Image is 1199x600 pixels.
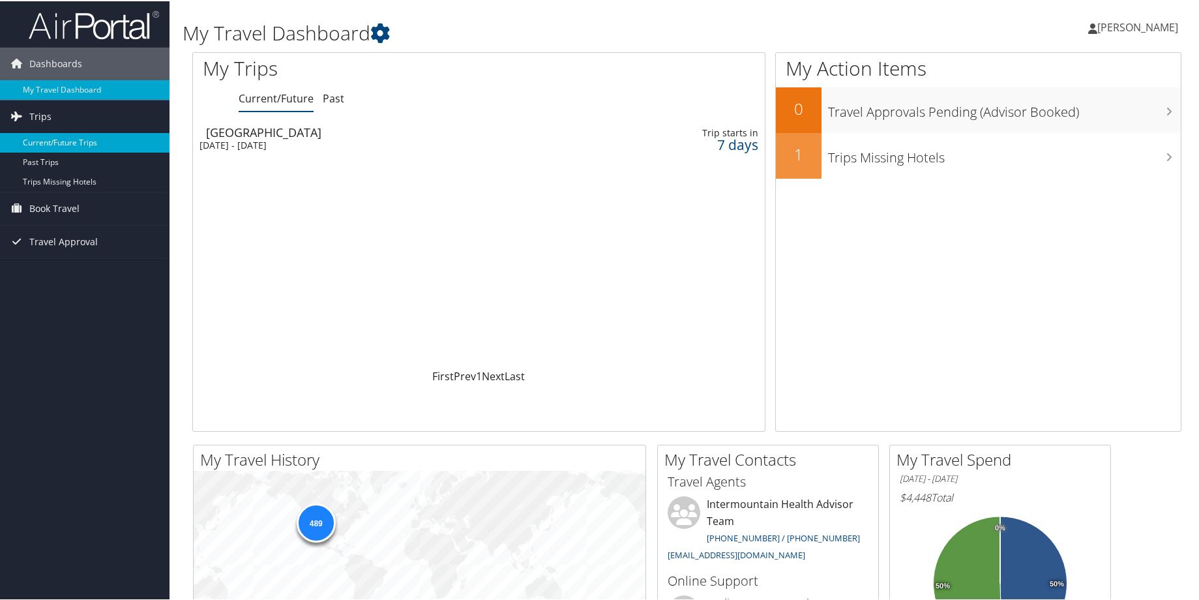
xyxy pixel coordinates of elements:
[900,489,931,503] span: $4,448
[482,368,505,382] a: Next
[29,191,80,224] span: Book Travel
[900,489,1101,503] h6: Total
[29,8,159,39] img: airportal-logo.png
[661,495,875,565] li: Intermountain Health Advisor Team
[1097,19,1178,33] span: [PERSON_NAME]
[239,90,314,104] a: Current/Future
[776,132,1181,177] a: 1Trips Missing Hotels
[432,368,454,382] a: First
[668,548,805,560] a: [EMAIL_ADDRESS][DOMAIN_NAME]
[1088,7,1191,46] a: [PERSON_NAME]
[995,523,1005,531] tspan: 0%
[668,472,868,490] h3: Travel Agents
[664,447,878,470] h2: My Travel Contacts
[776,142,822,164] h2: 1
[200,138,557,150] div: [DATE] - [DATE]
[323,90,344,104] a: Past
[776,86,1181,132] a: 0Travel Approvals Pending (Advisor Booked)
[707,531,860,543] a: [PHONE_NUMBER] / [PHONE_NUMBER]
[476,368,482,382] a: 1
[296,502,335,541] div: 489
[668,571,868,589] h3: Online Support
[900,472,1101,484] h6: [DATE] - [DATE]
[896,447,1110,470] h2: My Travel Spend
[776,53,1181,81] h1: My Action Items
[828,141,1181,166] h3: Trips Missing Hotels
[936,581,950,589] tspan: 50%
[632,138,758,149] div: 7 days
[29,99,52,132] span: Trips
[776,97,822,119] h2: 0
[29,46,82,79] span: Dashboards
[203,53,516,81] h1: My Trips
[1050,579,1064,587] tspan: 50%
[183,18,855,46] h1: My Travel Dashboard
[505,368,525,382] a: Last
[29,224,98,257] span: Travel Approval
[200,447,645,470] h2: My Travel History
[206,125,563,137] div: [GEOGRAPHIC_DATA]
[828,95,1181,120] h3: Travel Approvals Pending (Advisor Booked)
[632,126,758,138] div: Trip starts in
[454,368,476,382] a: Prev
